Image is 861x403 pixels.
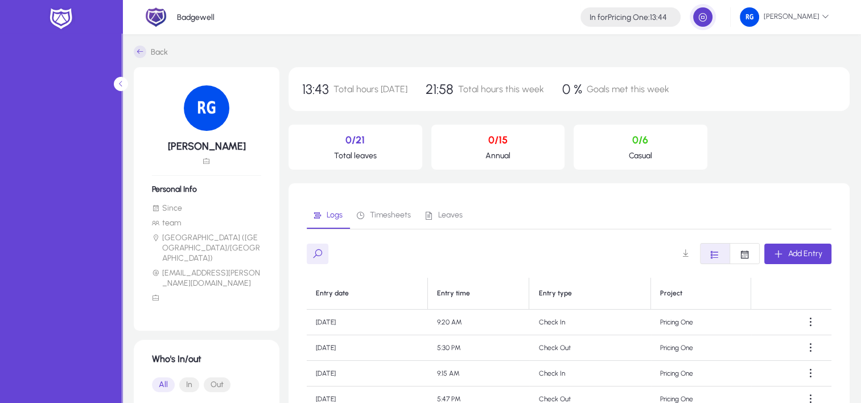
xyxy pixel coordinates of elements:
button: In [179,377,199,392]
span: Add Entry [788,249,822,258]
p: Badgewell [177,13,215,22]
img: 133.png [184,85,229,131]
td: Check Out [529,335,650,361]
span: : [648,13,650,22]
a: Timesheets [350,201,418,229]
h4: Pricing One [590,13,667,22]
button: Add Entry [764,244,831,264]
span: 21:58 [426,81,454,97]
td: Pricing One [651,310,751,335]
span: In for [590,13,608,22]
a: Back [134,46,168,58]
td: 5:30 PM [428,335,529,361]
button: [PERSON_NAME] [731,7,838,27]
img: white-logo.png [47,7,75,31]
td: Pricing One [651,335,751,361]
h6: Personal Info [152,184,261,194]
span: Total hours [DATE] [333,84,407,94]
p: Total leaves [298,151,413,161]
span: Total hours this week [458,84,544,94]
h5: [PERSON_NAME] [152,140,261,153]
a: Logs [307,201,350,229]
td: 9:15 AM [428,361,529,386]
li: [EMAIL_ADDRESS][PERSON_NAME][DOMAIN_NAME] [152,268,261,289]
li: [GEOGRAPHIC_DATA] ([GEOGRAPHIC_DATA]/[GEOGRAPHIC_DATA]) [152,233,261,264]
span: 13:44 [650,13,667,22]
p: 0/6 [583,134,698,146]
span: Timesheets [370,211,411,219]
td: Check In [529,361,650,386]
p: 0/21 [298,134,413,146]
td: [DATE] [307,361,428,386]
span: [PERSON_NAME] [740,7,829,27]
button: Out [204,377,230,392]
span: 13:43 [302,81,329,97]
div: Entry date [316,289,349,298]
div: Project [660,289,741,298]
td: [DATE] [307,310,428,335]
td: Check In [529,310,650,335]
li: team [152,218,261,228]
img: 2.png [145,6,167,28]
td: [DATE] [307,335,428,361]
span: Logs [327,211,343,219]
span: 0 % [562,81,582,97]
p: Casual [583,151,698,161]
button: All [152,377,175,392]
div: Entry type [538,289,571,298]
p: Annual [440,151,556,161]
img: 133.png [740,7,759,27]
li: Since [152,203,261,213]
mat-button-toggle-group: Font Style [152,373,261,396]
div: Entry date [316,289,418,298]
a: Leaves [418,201,470,229]
span: Goals met this week [587,84,669,94]
td: Pricing One [651,361,751,386]
p: 0/15 [440,134,556,146]
mat-button-toggle-group: Font Style [700,243,760,264]
h1: Who's In/out [152,353,261,364]
div: Entry type [538,289,641,298]
span: Leaves [438,211,463,219]
th: Entry time [428,278,529,310]
td: 9:20 AM [428,310,529,335]
div: Project [660,289,682,298]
